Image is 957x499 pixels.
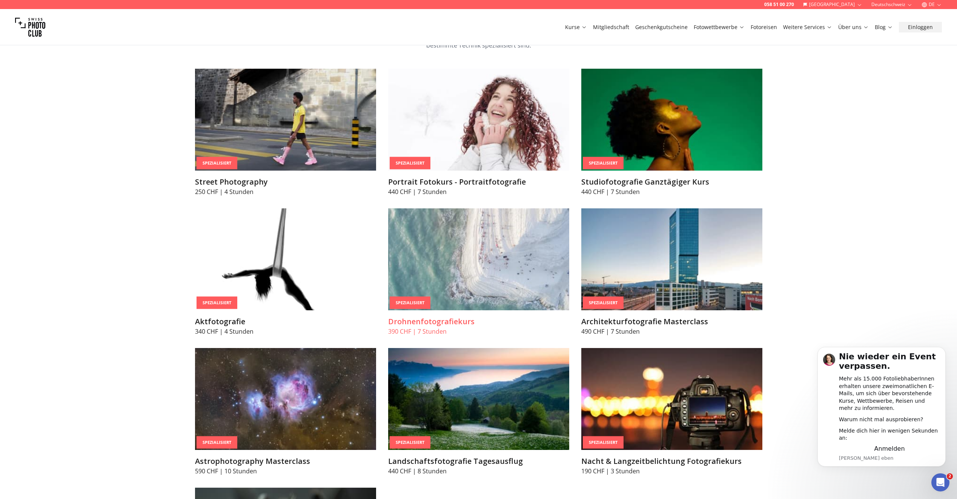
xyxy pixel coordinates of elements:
[388,327,569,336] p: 390 CHF | 7 Stunden
[694,23,745,31] a: Fotowettbewerbe
[195,348,376,450] img: Astrophotography Masterclass
[197,297,237,309] div: Spezialisiert
[15,12,45,42] img: Swiss photo club
[388,467,569,476] p: 440 CHF | 8 Stunden
[195,187,376,196] p: 250 CHF | 4 Stunden
[783,23,832,31] a: Weitere Services
[764,2,794,8] a: 058 51 00 270
[581,316,762,327] h3: Architekturfotografie Masterclass
[197,157,237,169] div: Spezialisiert
[581,467,762,476] p: 190 CHF | 3 Stunden
[390,436,430,449] div: Spezialisiert
[899,22,942,32] button: Einloggen
[388,177,569,187] h3: Portrait Fotokurs - Portraitfotografie
[583,297,624,309] div: Spezialisiert
[691,22,748,32] button: Fotowettbewerbe
[195,208,376,310] img: Aktfotografie
[390,157,430,169] div: Spezialisiert
[195,208,376,336] a: AktfotografieSpezialisiertAktfotografie340 CHF | 4 Stunden
[565,23,587,31] a: Kurse
[388,316,569,327] h3: Drohnenfotografiekurs
[197,436,237,449] div: Spezialisiert
[835,22,872,32] button: Über uns
[388,69,569,196] a: Portrait Fotokurs - PortraitfotografieSpezialisiertPortrait Fotokurs - Portraitfotografie440 CHF ...
[751,23,777,31] a: Fotoreisen
[195,327,376,336] p: 340 CHF | 4 Stunden
[581,187,762,196] p: 440 CHF | 7 Stunden
[388,348,569,450] img: Landschaftsfotografie Tagesausflug
[931,473,949,491] iframe: Intercom live chat
[780,22,835,32] button: Weitere Services
[388,187,569,196] p: 440 CHF | 7 Stunden
[581,208,762,336] a: Architekturfotografie MasterclassSpezialisiertArchitekturfotografie Masterclass490 CHF | 7 Stunden
[388,69,569,171] img: Portrait Fotokurs - Portraitfotografie
[195,348,376,476] a: Astrophotography MasterclassSpezialisiertAstrophotography Masterclass590 CHF | 10 Stunden
[195,69,376,171] img: Street Photography
[635,23,688,31] a: Geschenkgutscheine
[195,177,376,187] h3: Street Photography
[390,297,430,309] div: Spezialisiert
[388,348,569,476] a: Landschaftsfotografie TagesausflugSpezialisiertLandschaftsfotografie Tagesausflug440 CHF | 8 Stunden
[590,22,632,32] button: Mitgliedschaft
[748,22,780,32] button: Fotoreisen
[875,23,893,31] a: Blog
[581,208,762,310] img: Architekturfotografie Masterclass
[581,177,762,187] h3: Studiofotografie Ganztägiger Kurs
[581,348,762,476] a: Nacht & Langzeitbelichtung FotografiekursSpezialisiertNacht & Langzeitbelichtung Fotografiekurs19...
[593,23,629,31] a: Mitgliedschaft
[632,22,691,32] button: Geschenkgutscheine
[195,316,376,327] h3: Aktfotografie
[583,157,624,169] div: Spezialisiert
[195,456,376,467] h3: Astrophotography Masterclass
[838,23,869,31] a: Über uns
[581,348,762,450] img: Nacht & Langzeitbelichtung Fotografiekurs
[581,69,762,171] img: Studiofotografie Ganztägiger Kurs
[583,436,624,449] div: Spezialisiert
[947,473,953,479] span: 2
[562,22,590,32] button: Kurse
[388,208,569,310] img: Drohnenfotografiekurs
[581,69,762,196] a: Studiofotografie Ganztägiger KursSpezialisiertStudiofotografie Ganztägiger Kurs440 CHF | 7 Stunden
[806,343,957,479] iframe: Intercom notifications Nachricht
[581,327,762,336] p: 490 CHF | 7 Stunden
[388,208,569,336] a: DrohnenfotografiekursSpezialisiertDrohnenfotografiekurs390 CHF | 7 Stunden
[195,467,376,476] p: 590 CHF | 10 Stunden
[388,456,569,467] h3: Landschaftsfotografie Tagesausflug
[195,69,376,196] a: Street PhotographySpezialisiertStreet Photography250 CHF | 4 Stunden
[872,22,896,32] button: Blog
[581,456,762,467] h3: Nacht & Langzeitbelichtung Fotografiekurs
